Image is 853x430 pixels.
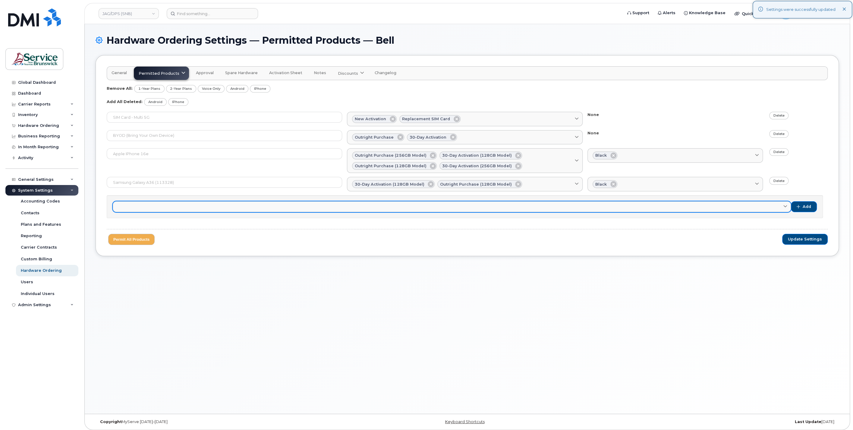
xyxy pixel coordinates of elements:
[440,181,511,187] span: Outright purchase (128GB model)
[595,181,607,187] span: Black
[769,177,789,184] a: Delete
[587,112,599,118] label: None
[402,116,450,122] span: Replacement SIM Card
[355,134,394,140] span: Outright purchase
[168,98,189,106] a: iPhone
[107,86,133,91] strong: Remove All:
[370,67,401,80] a: Changelog
[139,71,179,76] span: Permitted Products
[795,419,821,424] strong: Last Update
[587,177,763,191] a: Black
[107,67,131,80] a: General
[769,130,789,138] a: Delete
[100,419,122,424] strong: Copyright
[410,134,446,140] span: 30-day activation
[445,419,485,424] a: Keyboard Shortcuts
[221,67,262,80] a: Spare Hardware
[591,419,839,424] div: [DATE]
[108,234,155,245] button: Permit All Products
[225,71,258,75] span: Spare Hardware
[355,181,424,187] span: 30-day activation (128GB model)
[782,234,828,245] button: Update Settings
[587,148,763,163] a: Black
[96,419,343,424] div: MyServe [DATE]–[DATE]
[269,71,302,75] span: Activation Sheet
[347,177,582,191] a: 30-day activation (128GB model)Outright purchase (128GB model)
[198,85,225,93] a: Voice Only
[355,116,386,122] span: New Activation
[347,148,582,173] a: Outright purchase (256GB model)30-day activation (128GB model)Outright purchase (128GB model)30-d...
[112,71,127,75] span: General
[347,130,582,145] a: Outright purchase30-day activation
[333,67,368,80] a: Discounts
[791,201,817,212] button: Add
[96,35,839,46] h1: Hardware Ordering Settings — Permitted Products — Bell
[442,152,511,158] span: 30-day activation (128GB model)
[196,71,214,75] span: Approval
[355,152,426,158] span: Outright purchase (256GB model)
[166,85,197,93] a: 2-Year Plans
[375,71,396,75] span: Changelog
[803,204,811,209] span: Add
[226,85,249,93] a: Android
[355,163,426,169] span: Outright purchase (128GB model)
[595,152,607,158] span: Black
[788,237,822,242] span: Update Settings
[769,148,789,156] a: Delete
[265,67,307,80] a: Activation Sheet
[144,98,167,106] a: Android
[134,67,189,80] a: Permitted Products
[766,7,836,13] div: Settings were successfully updated
[769,112,789,119] a: Delete
[134,85,165,93] a: 1-Year Plans
[587,130,599,136] label: None
[347,112,582,126] a: New ActivationReplacement SIM Card
[309,67,331,80] a: Notes
[338,71,358,76] span: Discounts
[250,85,270,93] a: iPhone
[442,163,511,169] span: 30-day activation (256GB model)
[191,67,218,80] a: Approval
[314,71,326,75] span: Notes
[107,99,143,104] strong: Add All Deleted:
